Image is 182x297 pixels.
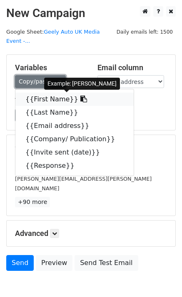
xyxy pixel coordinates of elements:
[6,29,100,44] a: Geely Auto UK Media Event -...
[15,176,152,191] small: [PERSON_NAME][EMAIL_ADDRESS][PERSON_NAME][DOMAIN_NAME]
[15,146,134,159] a: {{Invite sent (date)}}
[15,229,167,238] h5: Advanced
[15,133,134,146] a: {{Company/ Publication}}
[15,106,134,119] a: {{Last Name}}
[15,93,134,106] a: {{First Name}}
[15,197,50,207] a: +90 more
[15,63,85,72] h5: Variables
[97,63,167,72] h5: Email column
[15,119,134,133] a: {{Email address}}
[6,29,100,44] small: Google Sheet:
[36,255,72,271] a: Preview
[114,29,176,35] a: Daily emails left: 1500
[6,6,176,20] h2: New Campaign
[114,27,176,37] span: Daily emails left: 1500
[6,255,34,271] a: Send
[140,257,182,297] iframe: Chat Widget
[15,75,66,88] a: Copy/paste...
[75,255,138,271] a: Send Test Email
[15,159,134,172] a: {{Response}}
[44,78,120,90] div: Example: [PERSON_NAME]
